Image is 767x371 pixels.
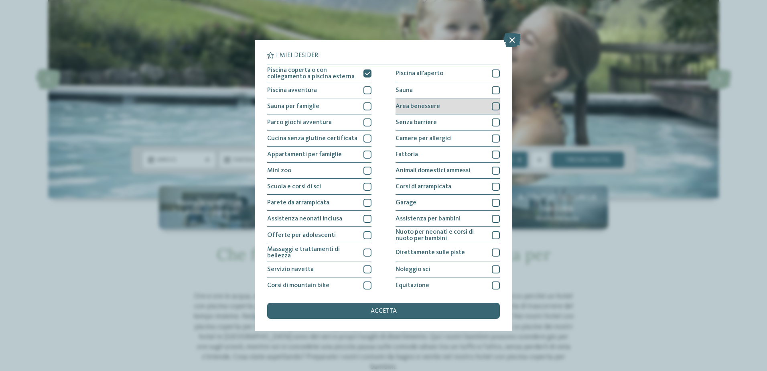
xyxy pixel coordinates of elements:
span: Animali domestici ammessi [396,167,470,174]
span: Assistenza per bambini [396,216,461,222]
span: Offerte per adolescenti [267,232,336,238]
span: Sauna per famiglie [267,103,319,110]
span: Direttamente sulle piste [396,249,465,256]
span: Equitazione [396,282,429,289]
span: Corsi di arrampicata [396,183,451,190]
span: Fattoria [396,151,418,158]
span: Nuoto per neonati e corsi di nuoto per bambini [396,229,486,242]
span: Noleggio sci [396,266,430,273]
span: Cucina senza glutine certificata [267,135,357,142]
span: Garage [396,200,416,206]
span: Appartamenti per famiglie [267,151,342,158]
span: Mini zoo [267,167,291,174]
span: accetta [371,308,397,314]
span: Parete da arrampicata [267,200,329,206]
span: I miei desideri [276,52,320,59]
span: Area benessere [396,103,440,110]
span: Massaggi e trattamenti di bellezza [267,246,357,259]
span: Parco giochi avventura [267,119,332,126]
span: Servizio navetta [267,266,314,273]
span: Sauna [396,87,413,94]
span: Assistenza neonati inclusa [267,216,342,222]
span: Piscina avventura [267,87,317,94]
span: Senza barriere [396,119,437,126]
span: Piscina coperta o con collegamento a piscina esterna [267,67,357,80]
span: Scuola e corsi di sci [267,183,321,190]
span: Corsi di mountain bike [267,282,329,289]
span: Camere per allergici [396,135,452,142]
span: Piscina all'aperto [396,70,443,77]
